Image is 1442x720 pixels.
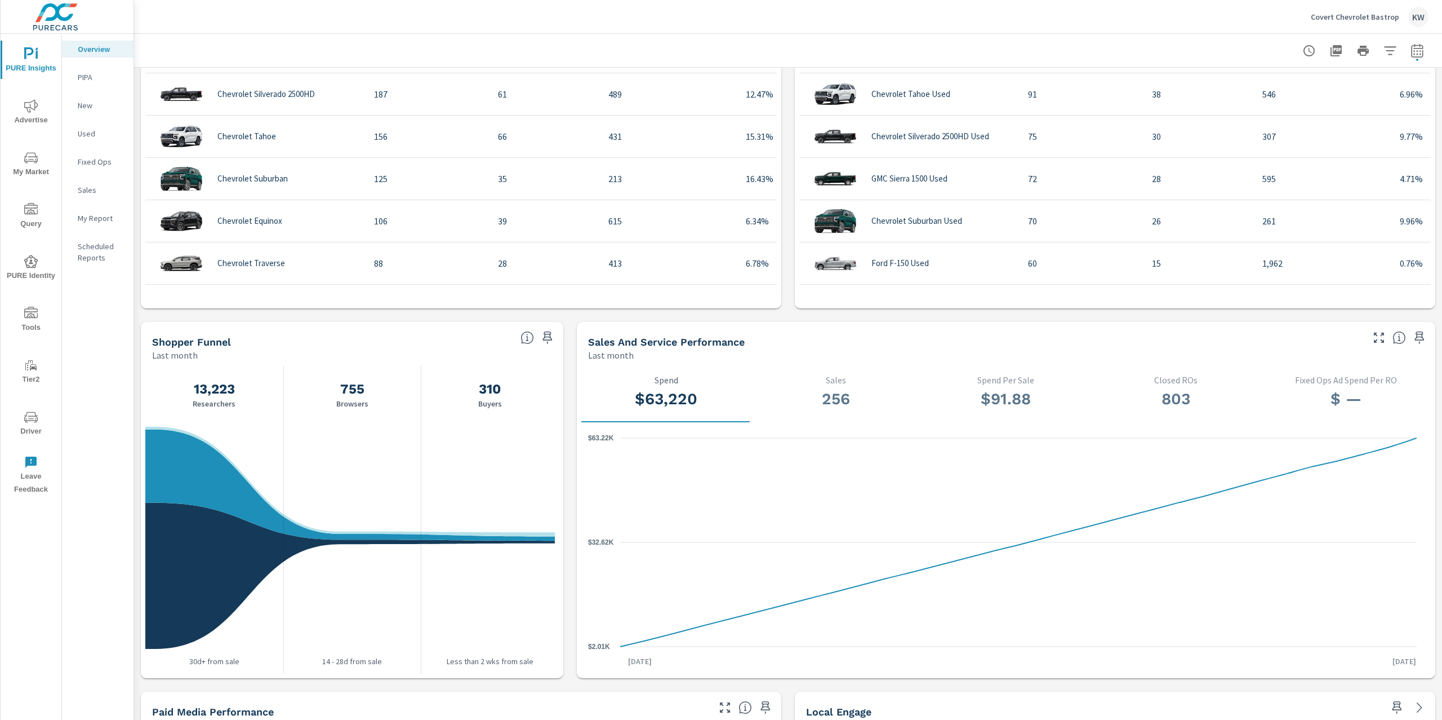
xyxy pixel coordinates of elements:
p: 72 [1028,172,1134,185]
p: 125 [374,172,480,185]
img: glamour [813,162,858,196]
p: 307 [1262,130,1382,143]
h3: $ — [1270,390,1422,409]
p: Last month [152,348,198,362]
div: New [62,97,133,114]
div: nav menu [1,34,61,501]
button: Select Date Range [1406,39,1428,62]
p: 39 [498,214,590,228]
p: Covert Chevrolet Bastrop [1311,12,1399,22]
p: [DATE] [1385,656,1424,667]
p: 26 [1152,214,1244,228]
span: PURE Insights [4,47,58,75]
span: Know where every customer is during their purchase journey. View customer activity from first cli... [520,331,534,344]
span: Save this to your personalized report [1388,699,1406,717]
h5: Sales and Service Performance [588,336,745,348]
text: $2.01K [588,643,610,651]
p: 60 [1028,257,1134,270]
img: glamour [159,77,204,111]
h5: Local Engage [806,706,871,718]
p: 15 [1152,257,1244,270]
p: Chevrolet Suburban Used [871,216,962,226]
p: 413 [608,257,728,270]
a: See more details in report [1410,699,1428,717]
text: $63.22K [588,434,614,442]
p: Overview [78,43,124,55]
p: Last month [588,348,634,362]
p: 156 [374,130,480,143]
p: Sales [760,375,913,385]
p: 595 [1262,172,1382,185]
img: glamour [813,246,858,280]
p: 431 [608,130,728,143]
h3: 256 [760,390,913,409]
div: PIPA [62,69,133,86]
span: PURE Identity [4,255,58,282]
p: 15.31% [746,130,844,143]
button: "Export Report to PDF" [1325,39,1347,62]
img: glamour [813,120,858,153]
p: Chevrolet Traverse [217,258,285,268]
p: Closed ROs [1100,375,1252,385]
button: Make Fullscreen [1370,329,1388,347]
div: Fixed Ops [62,153,133,170]
p: 6.34% [746,214,844,228]
p: Chevrolet Tahoe [217,131,276,142]
p: 66 [498,130,590,143]
p: Spend Per Sale [930,375,1082,385]
p: 6.78% [746,257,844,270]
span: Save this to your personalized report [1410,329,1428,347]
h5: Paid Media Performance [152,706,274,718]
p: 615 [608,214,728,228]
p: Fixed Ops [78,156,124,167]
p: Fixed Ops Ad Spend Per RO [1270,375,1422,385]
p: Spend [590,375,742,385]
span: Tools [4,307,58,334]
p: Chevrolet Tahoe Used [871,89,950,99]
p: Ford F-150 Used [871,258,929,268]
p: Chevrolet Silverado 2500HD Used [871,131,989,142]
p: Chevrolet Suburban [217,174,288,184]
img: glamour [159,204,204,238]
p: Chevrolet Silverado 2500HD [217,89,315,99]
h5: Shopper Funnel [152,336,231,348]
p: 30 [1152,130,1244,143]
p: Sales [78,184,124,196]
p: 28 [1152,172,1244,185]
p: 70 [1028,214,1134,228]
p: 16.43% [746,172,844,185]
span: Leave Feedback [4,456,58,496]
p: 213 [608,172,728,185]
img: glamour [159,162,204,196]
p: New [78,100,124,111]
p: 61 [498,87,590,101]
h3: 803 [1100,390,1252,409]
span: Save this to your personalized report [756,699,775,717]
img: glamour [813,204,858,238]
p: 1,962 [1262,257,1382,270]
span: Select a tab to understand performance over the selected time range. [1392,331,1406,344]
button: Make Fullscreen [716,699,734,717]
span: Driver [4,410,58,438]
p: 38 [1152,87,1244,101]
div: Scheduled Reports [62,238,133,266]
p: 28 [498,257,590,270]
span: Advertise [4,99,58,127]
button: Print Report [1352,39,1374,62]
img: glamour [813,77,858,111]
h3: $91.88 [930,390,1082,409]
div: Used [62,125,133,142]
img: glamour [159,246,204,280]
div: KW [1408,7,1428,27]
h3: $63,220 [590,390,742,409]
p: Used [78,128,124,139]
p: 261 [1262,214,1382,228]
p: 187 [374,87,480,101]
button: Apply Filters [1379,39,1401,62]
span: Understand performance metrics over the selected time range. [738,701,752,714]
p: 546 [1262,87,1382,101]
p: My Report [78,213,124,224]
p: 35 [498,172,590,185]
p: Chevrolet Equinox [217,216,282,226]
span: Query [4,203,58,231]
